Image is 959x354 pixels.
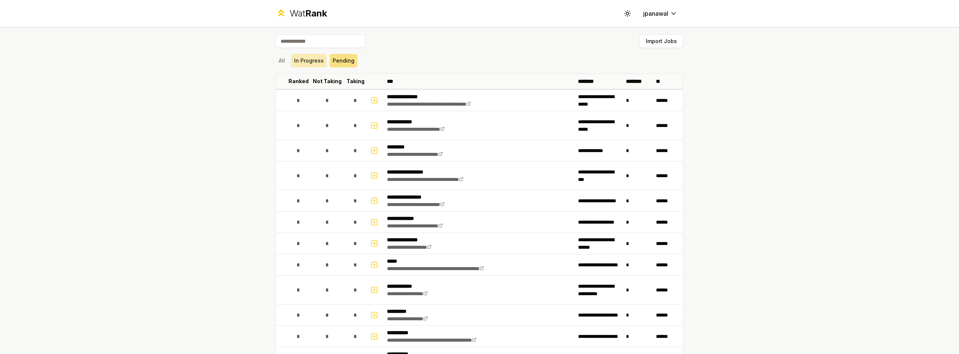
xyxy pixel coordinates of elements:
[639,34,683,48] button: Import Jobs
[291,54,327,67] button: In Progress
[643,9,668,18] span: jpanawal
[347,78,364,85] p: Taking
[637,7,683,20] button: jpanawal
[290,7,327,19] div: Wat
[288,78,309,85] p: Ranked
[313,78,342,85] p: Not Taking
[276,7,327,19] a: WatRank
[330,54,357,67] button: Pending
[276,54,288,67] button: All
[305,8,327,19] span: Rank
